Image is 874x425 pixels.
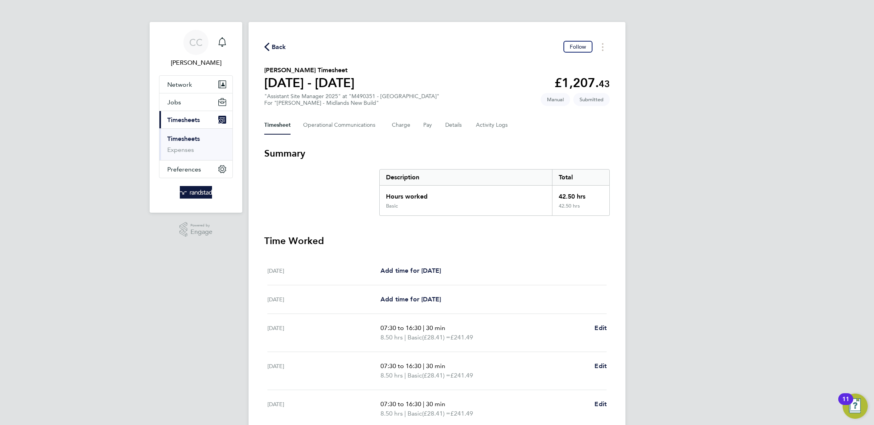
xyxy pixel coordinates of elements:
[380,324,421,332] span: 07:30 to 16:30
[380,410,403,417] span: 8.50 hrs
[842,399,849,409] div: 11
[570,43,586,50] span: Follow
[594,362,607,370] span: Edit
[594,323,607,333] a: Edit
[380,267,441,274] span: Add time for [DATE]
[159,186,233,199] a: Go to home page
[267,399,380,418] div: [DATE]
[150,22,242,213] nav: Main navigation
[594,324,607,332] span: Edit
[404,334,406,341] span: |
[264,93,439,106] div: "Assistant Site Manager 2025" at "M490351 - [GEOGRAPHIC_DATA]"
[264,235,610,247] h3: Time Worked
[380,186,552,203] div: Hours worked
[264,66,355,75] h2: [PERSON_NAME] Timesheet
[422,410,450,417] span: (£28.41) =
[180,186,212,199] img: randstad-logo-retina.png
[422,372,450,379] span: (£28.41) =
[167,135,200,142] a: Timesheets
[159,30,233,67] a: CC[PERSON_NAME]
[380,295,441,304] a: Add time for [DATE]
[167,98,181,106] span: Jobs
[267,361,380,380] div: [DATE]
[159,161,232,178] button: Preferences
[264,147,610,160] h3: Summary
[594,399,607,409] a: Edit
[167,166,201,173] span: Preferences
[541,93,570,106] span: This timesheet was manually created.
[594,400,607,408] span: Edit
[380,372,403,379] span: 8.50 hrs
[552,186,609,203] div: 42.50 hrs
[159,128,232,160] div: Timesheets
[392,116,411,135] button: Charge
[190,222,212,229] span: Powered by
[423,116,433,135] button: Pay
[445,116,463,135] button: Details
[476,116,509,135] button: Activity Logs
[843,394,868,419] button: Open Resource Center, 11 new notifications
[423,324,424,332] span: |
[426,324,445,332] span: 30 min
[563,41,592,53] button: Follow
[303,116,379,135] button: Operational Communications
[159,58,233,67] span: Corbon Clarke-Selby
[264,100,439,106] div: For "[PERSON_NAME] - Midlands New Build"
[189,37,203,47] span: CC
[594,361,607,371] a: Edit
[426,362,445,370] span: 30 min
[167,81,192,88] span: Network
[167,146,194,153] a: Expenses
[386,203,398,209] div: Basic
[272,42,286,52] span: Back
[404,372,406,379] span: |
[159,76,232,93] button: Network
[179,222,213,237] a: Powered byEngage
[599,78,610,89] span: 43
[423,362,424,370] span: |
[190,229,212,235] span: Engage
[264,116,291,135] button: Timesheet
[264,42,286,52] button: Back
[404,410,406,417] span: |
[554,75,610,90] app-decimal: £1,207.
[422,334,450,341] span: (£28.41) =
[159,111,232,128] button: Timesheets
[380,334,403,341] span: 8.50 hrs
[267,323,380,342] div: [DATE]
[380,362,421,370] span: 07:30 to 16:30
[380,295,441,303] span: Add time for [DATE]
[267,295,380,304] div: [DATE]
[159,93,232,111] button: Jobs
[450,334,473,341] span: £241.49
[423,400,424,408] span: |
[379,169,610,216] div: Summary
[408,409,422,418] span: Basic
[167,116,200,124] span: Timesheets
[450,410,473,417] span: £241.49
[552,170,609,185] div: Total
[267,266,380,275] div: [DATE]
[573,93,610,106] span: This timesheet is Submitted.
[408,333,422,342] span: Basic
[380,266,441,275] a: Add time for [DATE]
[380,170,552,185] div: Description
[426,400,445,408] span: 30 min
[596,41,610,53] button: Timesheets Menu
[552,203,609,215] div: 42.50 hrs
[380,400,421,408] span: 07:30 to 16:30
[450,372,473,379] span: £241.49
[264,75,355,91] h1: [DATE] - [DATE]
[408,371,422,380] span: Basic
